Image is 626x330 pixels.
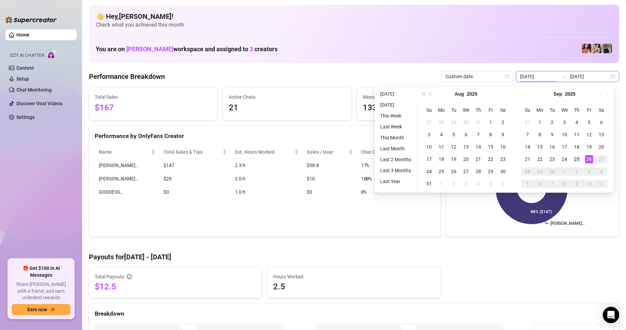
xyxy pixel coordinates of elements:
[573,167,581,176] div: 2
[565,87,575,101] button: Choose a year
[425,180,433,188] div: 31
[521,165,534,178] td: 2025-09-28
[487,130,495,139] div: 8
[487,180,495,188] div: 5
[425,167,433,176] div: 24
[96,45,278,53] h1: You are on workspace and assigned to creators
[89,252,619,262] h4: Payouts for [DATE] - [DATE]
[521,128,534,141] td: 2025-09-07
[573,130,581,139] div: 11
[377,101,414,109] li: [DATE]
[523,180,532,188] div: 5
[523,167,532,176] div: 28
[448,165,460,178] td: 2025-08-26
[472,153,484,165] td: 2025-08-21
[585,155,593,163] div: 26
[536,167,544,176] div: 29
[27,307,47,312] span: Earn now
[50,307,55,312] span: arrow-right
[448,128,460,141] td: 2025-08-05
[595,128,608,141] td: 2025-09-13
[499,167,507,176] div: 30
[595,165,608,178] td: 2025-10-04
[423,116,435,128] td: 2025-07-27
[536,155,544,163] div: 22
[523,143,532,151] div: 14
[534,141,546,153] td: 2025-09-15
[357,146,435,159] th: Chat Conversion
[450,155,458,163] div: 19
[474,167,482,176] div: 28
[435,178,448,190] td: 2025-09-01
[425,118,433,126] div: 27
[536,130,544,139] div: 8
[487,167,495,176] div: 29
[474,143,482,151] div: 14
[597,118,605,126] div: 6
[546,104,558,116] th: Tu
[126,45,173,53] span: [PERSON_NAME]
[573,180,581,188] div: 9
[377,166,414,175] li: Last 3 Months
[95,273,124,280] span: Total Payouts
[95,281,256,292] span: $12.5
[89,72,165,81] h4: Performance Breakdown
[95,93,212,101] span: Total Sales
[99,148,150,156] span: Name
[460,153,472,165] td: 2025-08-20
[534,165,546,178] td: 2025-09-29
[12,304,70,315] button: Earn nowarrow-right
[423,153,435,165] td: 2025-08-17
[484,153,497,165] td: 2025-08-22
[303,159,357,172] td: $58.8
[534,178,546,190] td: 2025-10-06
[573,118,581,126] div: 4
[558,104,571,116] th: We
[450,167,458,176] div: 26
[560,167,569,176] div: 1
[460,128,472,141] td: 2025-08-06
[562,74,567,79] span: swap-right
[95,132,435,141] div: Performance by OnlyFans Creator
[595,104,608,116] th: Sa
[523,118,532,126] div: 31
[497,178,509,190] td: 2025-09-06
[474,118,482,126] div: 31
[95,172,159,185] td: [PERSON_NAME]…
[448,116,460,128] td: 2025-07-29
[499,143,507,151] div: 16
[437,155,445,163] div: 18
[558,116,571,128] td: 2025-09-03
[558,153,571,165] td: 2025-09-24
[450,130,458,139] div: 5
[497,116,509,128] td: 2025-08-02
[558,141,571,153] td: 2025-09-17
[583,141,595,153] td: 2025-09-19
[423,165,435,178] td: 2025-08-24
[472,178,484,190] td: 2025-09-04
[583,128,595,141] td: 2025-09-12
[595,153,608,165] td: 2025-09-27
[425,155,433,163] div: 17
[419,87,427,101] button: Last year (Control + left)
[361,188,372,196] span: 0 %
[546,178,558,190] td: 2025-10-07
[560,155,569,163] div: 24
[467,87,477,101] button: Choose a year
[484,165,497,178] td: 2025-08-29
[571,104,583,116] th: Th
[536,143,544,151] div: 15
[484,141,497,153] td: 2025-08-15
[435,116,448,128] td: 2025-07-28
[571,116,583,128] td: 2025-09-04
[472,116,484,128] td: 2025-07-31
[570,73,609,80] input: End date
[499,155,507,163] div: 23
[520,73,559,80] input: Start date
[423,104,435,116] th: Su
[523,155,532,163] div: 21
[462,143,470,151] div: 13
[582,44,591,53] img: GODDESS
[127,274,132,279] span: info-circle
[363,93,480,101] span: Messages Sent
